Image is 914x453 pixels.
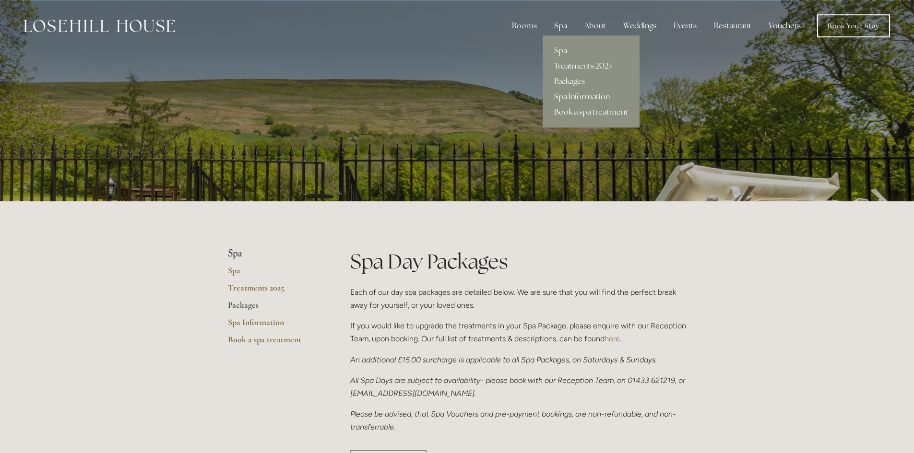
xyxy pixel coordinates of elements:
a: Spa Information [543,89,640,105]
a: Treatments 2025 [543,58,640,74]
h1: Spa Day Packages [350,247,687,276]
img: Losehill House [24,20,175,32]
a: Book a spa treatment [228,334,320,351]
a: Packages [228,300,320,317]
div: Events [666,16,704,35]
div: About [577,16,614,35]
em: An additional £15.00 surcharge is applicable to all Spa Packages, on Saturdays & Sundays. [350,355,657,364]
a: Book a spa treatment [543,105,640,120]
div: Spa [546,16,575,35]
div: Restaurant [706,16,759,35]
div: Rooms [504,16,545,35]
a: Vouchers [761,16,808,35]
a: Spa [228,265,320,282]
a: here [605,334,620,343]
a: Book Your Stay [817,14,890,37]
p: Each of our day spa packages are detailed below. We are sure that you will find the perfect break... [350,286,687,312]
div: Weddings [616,16,664,35]
li: Spa [228,247,320,260]
em: Please be advised, that Spa Vouchers and pre-payment bookings, are non-refundable, and non-transf... [350,409,676,431]
a: Packages [543,74,640,89]
em: All Spa Days are subject to availability- please book with our Reception Team, on 01433 621219, o... [350,376,687,398]
a: Spa [543,43,640,58]
a: Treatments 2025 [228,282,320,300]
a: Spa Information [228,317,320,334]
p: If you would like to upgrade the treatments in your Spa Package, please enquire with our Receptio... [350,319,687,345]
